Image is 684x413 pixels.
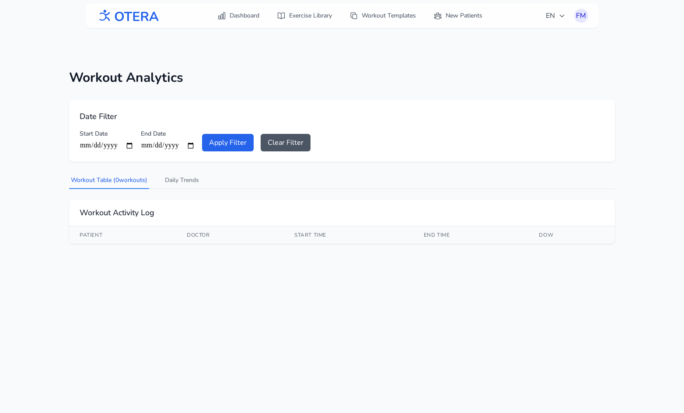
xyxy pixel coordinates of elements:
[96,6,159,26] img: OTERA logo
[163,172,201,189] button: Daily Trends
[428,8,488,24] a: New Patients
[69,70,615,86] h1: Workout Analytics
[176,226,284,244] th: Doctor
[541,7,571,24] button: EN
[69,172,149,189] button: Workout Table (0workouts)
[344,8,421,24] a: Workout Templates
[284,226,413,244] th: Start Time
[261,134,311,151] button: Clear Filter
[69,226,176,244] th: Patient
[80,110,604,122] h2: Date Filter
[413,226,529,244] th: End Time
[141,129,195,138] label: End Date
[80,129,134,138] label: Start Date
[272,8,337,24] a: Exercise Library
[546,10,565,21] span: EN
[80,206,604,219] h2: Workout Activity Log
[574,9,588,23] button: FM
[202,134,254,151] button: Apply Filter
[528,226,615,244] th: DOW
[212,8,265,24] a: Dashboard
